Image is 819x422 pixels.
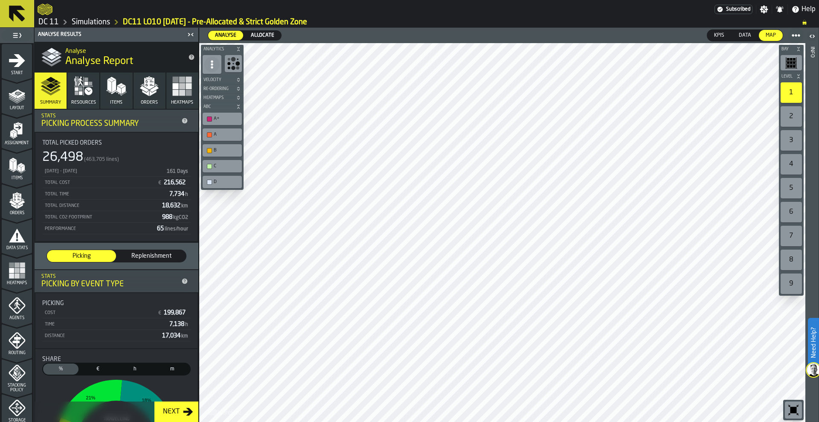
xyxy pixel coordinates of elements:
a: logo-header [201,403,249,420]
div: B [204,146,240,155]
span: Data [735,32,755,39]
span: Allocate [247,32,278,39]
div: Performance [44,226,154,232]
a: link-to-/wh/i/2e91095d-d0fa-471d-87cf-b9f7f81665fc [72,17,110,27]
label: Need Help? [809,319,818,367]
span: KPIs [711,32,728,39]
div: thumb [117,364,153,375]
div: StatList-item-Distance [42,330,191,341]
header: Analyse Results [35,28,198,42]
div: Title [42,356,191,363]
span: € [158,310,161,316]
div: StatList-item-Total Time [42,188,191,200]
div: thumb [244,31,281,40]
button: button- [201,93,244,102]
div: button-toolbar-undefined [779,152,804,176]
div: thumb [707,30,731,41]
li: menu Stacking Policy [2,359,32,393]
div: Title [42,140,191,146]
button: button-Next [154,402,198,422]
span: 17,034 [162,333,189,339]
div: thumb [47,250,116,262]
button: button- [201,84,244,93]
div: 4 [781,154,802,175]
div: Title [42,300,191,307]
div: Picking by event type [41,279,178,289]
div: StatList-item-Total Cost [42,177,191,188]
span: Total Picked Orders [42,140,102,146]
a: link-to-/wh/i/2e91095d-d0fa-471d-87cf-b9f7f81665fc [38,17,59,27]
span: € [82,365,114,373]
div: 3 [781,130,802,151]
div: A+ [214,116,239,122]
label: button-switch-multi-Replenishment [116,250,186,262]
div: StatList-item-Time [42,318,191,330]
span: Velocity [202,78,234,82]
div: button-toolbar-undefined [779,53,804,72]
span: Analytics [202,47,234,52]
div: 6 [781,202,802,222]
span: Picking [42,300,64,307]
label: button-toggle-Settings [756,5,772,14]
li: menu Agents [2,289,32,323]
div: button-toolbar-undefined [779,176,804,200]
a: logo-header [38,2,52,17]
div: thumb [154,364,190,375]
div: button-toolbar-undefined [201,143,244,158]
span: 7,138 [169,321,189,327]
span: Orders [2,211,32,215]
label: button-switch-multi-Data [732,29,758,41]
span: Bay [780,47,794,52]
div: StatList-item-Performance [42,223,191,234]
li: menu Assignment [2,114,32,148]
li: menu Orders [2,184,32,218]
span: m [156,365,188,373]
label: button-switch-multi-Share [42,363,79,375]
svg: Reset zoom and position [787,403,800,417]
div: button-toolbar-undefined [783,400,804,420]
label: button-toggle-Toggle Full Menu [2,29,32,41]
span: Layout [2,106,32,111]
div: C [214,163,239,169]
div: A [204,130,240,139]
span: Data Stats [2,246,32,250]
span: Heatmaps [202,96,234,100]
label: button-toggle-Help [788,4,819,15]
label: button-toggle-Close me [185,29,197,40]
div: button-toolbar-undefined [779,200,804,224]
span: Orders [141,100,158,105]
span: Items [110,100,122,105]
div: button-toolbar-undefined [779,224,804,248]
div: StatList-item-Total CO2 Footprint [42,211,191,223]
div: Info [809,45,815,420]
span: h [185,322,188,327]
svg: Show Congestion [227,57,240,70]
span: 18,632 [162,203,189,209]
button: button- [201,76,244,84]
div: button-toolbar-undefined [201,174,244,190]
div: button-toolbar-undefined [779,128,804,152]
div: StatList-item-Cost [42,307,191,318]
label: button-switch-multi-Distance [154,363,191,375]
div: A [214,132,239,137]
label: button-switch-multi-Cost [79,363,116,375]
div: Total Time [44,192,166,197]
span: Items [2,176,32,180]
span: 199,867 [164,310,187,316]
div: Time [44,322,166,327]
div: 5 [781,178,802,198]
div: thumb [208,31,243,40]
span: 216,562 [164,180,187,186]
div: Menu Subscription [714,5,752,14]
div: stat-Picking [35,293,197,348]
label: button-toggle-Notifications [772,5,787,14]
div: Analyse Results [36,32,185,38]
div: button-toolbar-undefined [201,111,244,127]
div: button-toolbar-undefined [201,158,244,174]
li: menu Heatmaps [2,254,32,288]
li: menu Routing [2,324,32,358]
div: [DATE] - [DATE] [44,169,163,174]
label: button-switch-multi-Allocate [244,30,282,41]
header: Info [805,28,819,422]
